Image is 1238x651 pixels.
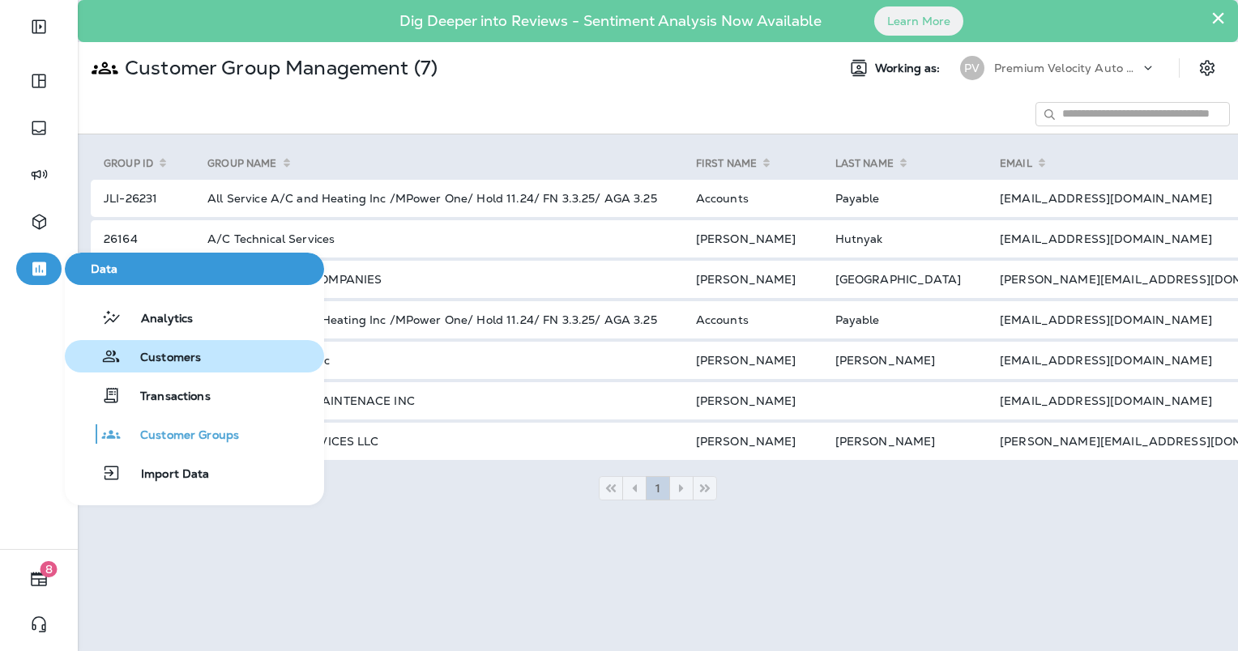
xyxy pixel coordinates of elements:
td: ALLY ROOFING SERVICES LLC [188,423,677,460]
td: [PERSON_NAME] [816,342,980,379]
button: Customer Groups [65,418,324,450]
td: [PERSON_NAME] [677,261,816,298]
td: Commercial Fence Inc [188,342,677,379]
td: [GEOGRAPHIC_DATA] [816,261,980,298]
p: Dig Deeper into Reviews - Sentiment Analysis Now Available [352,19,869,23]
td: DAYMONS LAWN MAINTENACE INC [188,382,677,419]
button: Transactions [65,379,324,411]
td: Accounts [677,180,816,217]
span: 1 [655,483,661,494]
td: Hutnyak [816,220,980,257]
th: First Name [677,151,816,177]
td: 26164 [91,220,188,257]
th: Group Name [188,151,677,177]
td: Payable [816,180,980,217]
td: [PERSON_NAME] [677,423,816,460]
span: 8 [41,561,58,577]
th: Group ID [91,151,188,177]
div: PV [960,56,984,80]
td: Payable [816,301,980,338]
button: Settings [1193,53,1222,83]
p: Customer Group Management (7) [118,56,438,80]
span: Customer Groups [121,428,239,444]
th: Last Name [816,151,980,177]
button: Import Data [65,457,324,489]
span: Import Data [122,467,210,483]
td: [PERSON_NAME] [677,382,816,419]
button: Data [65,253,324,285]
p: Premium Velocity Auto dba Jiffy Lube [994,62,1140,74]
button: Learn More [874,6,963,36]
button: Expand Sidebar [16,11,62,43]
span: Customers [121,351,201,366]
td: Accounts [677,301,816,338]
td: [PERSON_NAME] [677,342,816,379]
span: Data [71,262,318,276]
span: Analytics [122,312,193,327]
span: Working as: [875,62,944,75]
button: Analytics [65,301,324,334]
td: [PERSON_NAME] [816,423,980,460]
td: All Service A/C and Heating Inc /MPower One/ Hold 11.24/ FN 3.3.25/ AGA 3.25 [188,180,677,217]
button: Customers [65,340,324,372]
td: All Service A/C and Heating Inc /MPower One/ Hold 11.24/ FN 3.3.25/ AGA 3.25 [188,301,677,338]
td: [PERSON_NAME] COMPANIES [188,261,677,298]
button: Close [1210,5,1226,31]
td: A/C Technical Services [188,220,677,257]
td: [PERSON_NAME] [677,220,816,257]
span: Transactions [121,389,211,405]
td: JLI-26231 [91,180,188,217]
